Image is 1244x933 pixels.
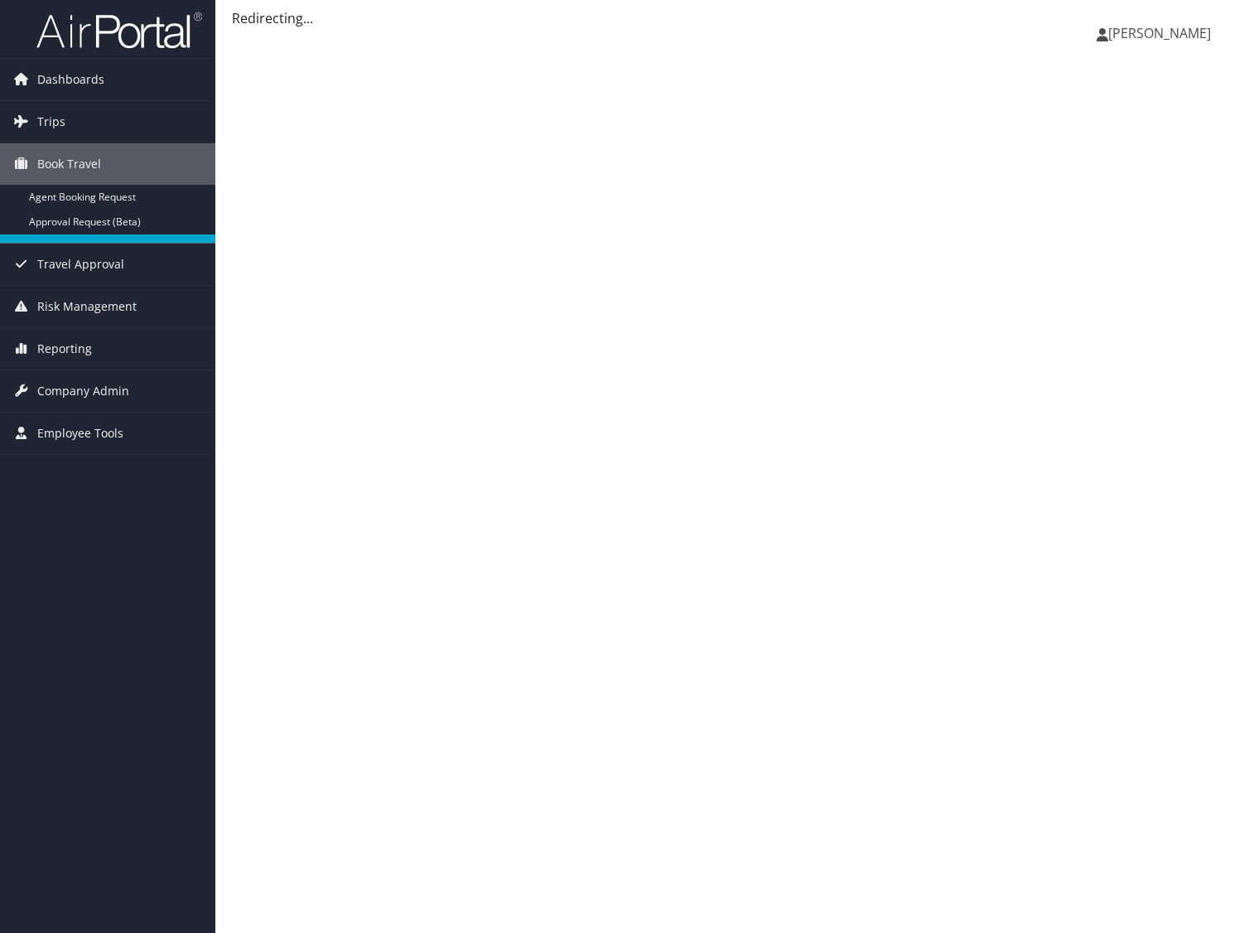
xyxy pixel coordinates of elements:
[232,8,1227,28] div: Redirecting...
[1108,24,1211,42] span: [PERSON_NAME]
[1097,8,1227,58] a: [PERSON_NAME]
[37,286,137,327] span: Risk Management
[36,11,202,50] img: airportal-logo.png
[37,413,123,454] span: Employee Tools
[37,244,124,285] span: Travel Approval
[37,370,129,412] span: Company Admin
[37,101,65,143] span: Trips
[37,328,92,370] span: Reporting
[37,143,101,185] span: Book Travel
[37,59,104,100] span: Dashboards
